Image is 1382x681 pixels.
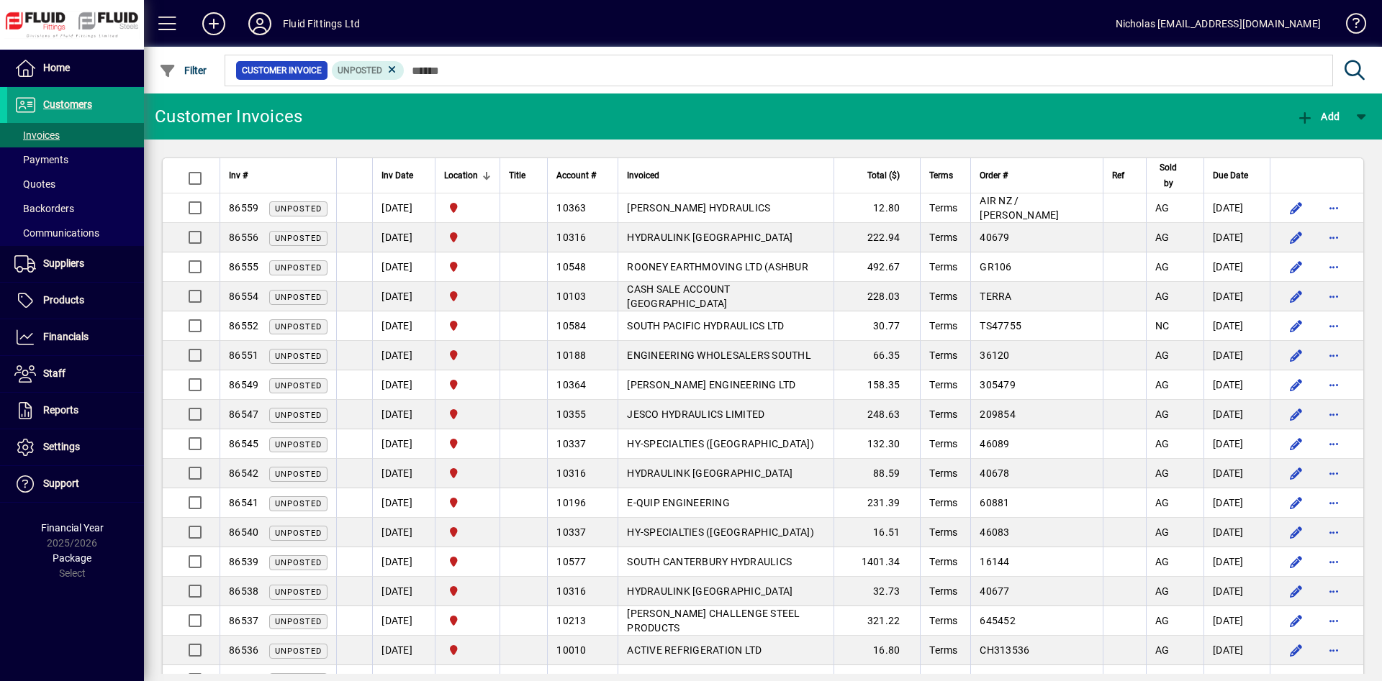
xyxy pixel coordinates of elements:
td: [DATE] [372,341,435,370]
span: Quotes [14,178,55,190]
td: 228.03 [834,282,920,311]
td: [DATE] [372,459,435,488]
span: FLUID FITTINGS CHRISTCHURCH [444,554,491,570]
span: Terms [929,615,957,626]
span: Suppliers [43,257,84,269]
span: Financials [43,331,89,342]
span: 86556 [229,232,258,243]
a: Suppliers [7,246,144,282]
button: More options [1322,373,1345,396]
div: Location [444,168,491,183]
button: Edit [1285,314,1308,337]
span: Unposted [275,470,322,479]
td: 132.30 [834,429,920,459]
span: FLUID FITTINGS CHRISTCHURCH [444,436,491,452]
span: Sold by [1155,160,1182,191]
div: Order # [980,168,1093,183]
span: Staff [43,367,66,379]
button: Profile [237,11,283,37]
span: Inv Date [381,168,413,183]
span: 36120 [980,349,1009,361]
div: Due Date [1213,168,1261,183]
span: Ref [1112,168,1124,183]
span: 10577 [556,556,586,567]
span: AIR NZ / [PERSON_NAME] [980,195,1059,221]
span: Title [509,168,525,183]
span: ACTIVE REFRIGERATION LTD [627,644,762,656]
span: Terms [929,408,957,420]
button: More options [1322,550,1345,573]
span: 10364 [556,379,586,390]
span: FLUID FITTINGS CHRISTCHURCH [444,347,491,363]
span: 86545 [229,438,258,449]
span: 209854 [980,408,1016,420]
td: [DATE] [1203,429,1270,459]
span: FLUID FITTINGS CHRISTCHURCH [444,377,491,393]
div: Inv # [229,168,328,183]
td: 492.67 [834,252,920,282]
span: AG [1155,438,1170,449]
span: FLUID FITTINGS CHRISTCHURCH [444,406,491,422]
span: Communications [14,227,99,239]
span: Terms [929,202,957,214]
td: [DATE] [1203,547,1270,577]
span: AG [1155,497,1170,508]
span: 40677 [980,585,1009,597]
a: Settings [7,429,144,465]
td: [DATE] [372,518,435,547]
button: Filter [155,58,211,83]
span: 86536 [229,644,258,656]
span: Unposted [275,322,322,332]
a: Home [7,50,144,86]
span: Settings [43,441,80,452]
span: FLUID FITTINGS CHRISTCHURCH [444,613,491,629]
span: 305479 [980,379,1016,390]
button: More options [1322,580,1345,603]
td: 66.35 [834,341,920,370]
button: Edit [1285,432,1308,455]
button: Edit [1285,580,1308,603]
span: TS47755 [980,320,1021,332]
a: Reports [7,393,144,429]
span: 10103 [556,291,586,302]
button: More options [1322,403,1345,426]
button: Edit [1285,639,1308,662]
span: HYDRAULINK [GEOGRAPHIC_DATA] [627,585,792,597]
span: 86554 [229,291,258,302]
span: Terms [929,320,957,332]
span: Order # [980,168,1008,183]
td: [DATE] [372,488,435,518]
span: 10355 [556,408,586,420]
button: More options [1322,255,1345,278]
td: [DATE] [372,429,435,459]
span: Total ($) [867,168,900,183]
button: Edit [1285,196,1308,219]
button: More options [1322,196,1345,219]
span: TERRA [980,291,1011,302]
span: Add [1296,111,1340,122]
span: Invoices [14,129,60,141]
a: Communications [7,221,144,245]
td: [DATE] [372,223,435,252]
span: 645452 [980,615,1016,626]
span: 10213 [556,615,586,626]
span: Support [43,477,79,489]
mat-chip: Customer Invoice Status: Unposted [332,61,405,80]
span: 86551 [229,349,258,361]
td: 222.94 [834,223,920,252]
span: [PERSON_NAME] HYDRAULICS [627,202,770,214]
span: Customer Invoice [242,63,322,78]
span: NC [1155,320,1170,332]
button: Add [1293,104,1343,129]
span: 46083 [980,526,1009,538]
a: Staff [7,356,144,392]
span: FLUID FITTINGS CHRISTCHURCH [444,583,491,599]
div: Inv Date [381,168,426,183]
span: Unposted [275,617,322,626]
span: Terms [929,232,957,243]
span: 86549 [229,379,258,390]
span: 10188 [556,349,586,361]
td: 158.35 [834,370,920,400]
td: 321.22 [834,606,920,636]
td: 231.39 [834,488,920,518]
